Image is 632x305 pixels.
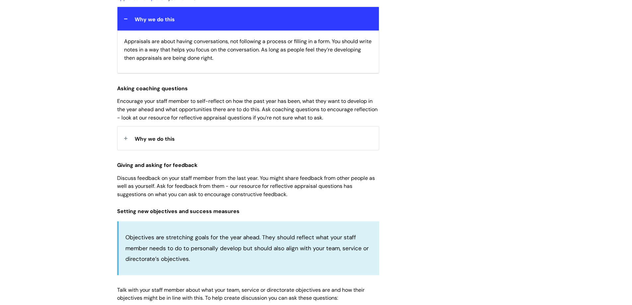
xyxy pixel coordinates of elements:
span: Giving and asking for feedback [117,162,197,169]
span: Objectives are stretching goals for the year ahead. They should reflect what your staff member ne... [125,234,369,263]
span: Asking coaching questions [117,85,188,92]
span: Appraisals are about having conversations, not following a process or filling in a form. You shou... [124,38,372,61]
span: Why we do this [135,135,175,142]
span: Encourage your staff member to self-reflect on how the past year has been, what they want to deve... [117,98,378,121]
span: Why we do this [135,16,175,23]
span: Talk with your staff member about what your team, service or directorate objectives are and how t... [117,286,365,302]
span: Discuss feedback on your staff member from the last year. You might share feedback from other peo... [117,175,375,198]
span: Setting new objectives and success measures [117,208,240,215]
